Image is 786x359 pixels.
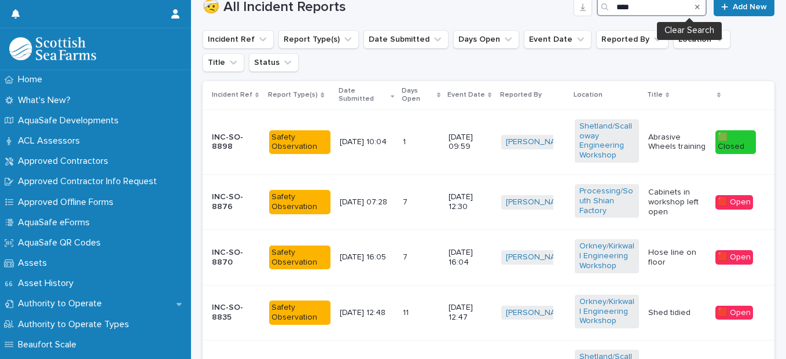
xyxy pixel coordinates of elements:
[278,30,359,49] button: Report Type(s)
[203,109,774,174] tr: INC-SO-8898Safety Observation[DATE] 10:0411 [DATE] 09:59[PERSON_NAME] Shetland/Scalloway Engineer...
[340,197,394,207] p: [DATE] 07:28
[596,30,669,49] button: Reported By
[648,308,706,318] p: Shed tidied
[269,301,330,325] div: Safety Observation
[269,246,330,270] div: Safety Observation
[647,89,663,101] p: Title
[449,133,492,152] p: [DATE] 09:59
[524,30,592,49] button: Event Date
[715,130,756,155] div: 🟩 Closed
[13,258,56,269] p: Assets
[212,303,260,323] p: INC-SO-8835
[579,241,634,270] a: Orkney/Kirkwall Engineering Workshop
[212,248,260,268] p: INC-SO-8870
[449,248,492,268] p: [DATE] 16:04
[648,248,706,268] p: Hose line on floor
[574,89,603,101] p: Location
[13,319,138,330] p: Authority to Operate Types
[13,176,166,187] p: Approved Contractor Info Request
[673,30,730,49] button: Location
[249,53,299,72] button: Status
[449,303,492,323] p: [DATE] 12:47
[13,237,110,248] p: AquaSafe QR Codes
[13,95,80,106] p: What's New?
[733,3,767,11] span: Add New
[13,278,83,289] p: Asset History
[449,192,492,212] p: [DATE] 12:30
[13,339,86,350] p: Beaufort Scale
[453,30,519,49] button: Days Open
[13,217,99,228] p: AquaSafe eForms
[9,37,96,60] img: bPIBxiqnSb2ggTQWdOVV
[340,252,394,262] p: [DATE] 16:05
[579,122,634,160] a: Shetland/Scalloway Engineering Workshop
[339,85,388,106] p: Date Submitted
[715,306,753,320] div: 🟥 Open
[506,308,569,318] a: [PERSON_NAME]
[269,130,330,155] div: Safety Observation
[203,230,774,285] tr: INC-SO-8870Safety Observation[DATE] 16:0577 [DATE] 16:04[PERSON_NAME] Orkney/Kirkwall Engineering...
[203,285,774,340] tr: INC-SO-8835Safety Observation[DATE] 12:481111 [DATE] 12:47[PERSON_NAME] Orkney/Kirkwall Engineeri...
[340,308,394,318] p: [DATE] 12:48
[403,195,410,207] p: 7
[403,135,408,147] p: 1
[500,89,542,101] p: Reported By
[212,89,252,101] p: Incident Ref
[340,137,394,147] p: [DATE] 10:04
[13,197,123,208] p: Approved Offline Forms
[13,135,89,146] p: ACL Assessors
[506,137,569,147] a: [PERSON_NAME]
[363,30,449,49] button: Date Submitted
[212,192,260,212] p: INC-SO-8876
[203,30,274,49] button: Incident Ref
[715,195,753,210] div: 🟥 Open
[268,89,318,101] p: Report Type(s)
[203,174,774,229] tr: INC-SO-8876Safety Observation[DATE] 07:2877 [DATE] 12:30[PERSON_NAME] Processing/South Shian Fact...
[506,252,569,262] a: [PERSON_NAME]
[13,74,52,85] p: Home
[648,188,706,217] p: Cabinets in workshop left open
[13,156,117,167] p: Approved Contractors
[269,190,330,214] div: Safety Observation
[402,85,434,106] p: Days Open
[13,298,111,309] p: Authority to Operate
[203,53,244,72] button: Title
[403,250,410,262] p: 7
[506,197,569,207] a: [PERSON_NAME]
[648,133,706,152] p: Abrasive Wheels training
[212,133,260,152] p: INC-SO-8898
[403,306,411,318] p: 11
[715,250,753,265] div: 🟥 Open
[579,186,634,215] a: Processing/South Shian Factory
[447,89,485,101] p: Event Date
[579,297,634,326] a: Orkney/Kirkwall Engineering Workshop
[13,115,128,126] p: AquaSafe Developments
